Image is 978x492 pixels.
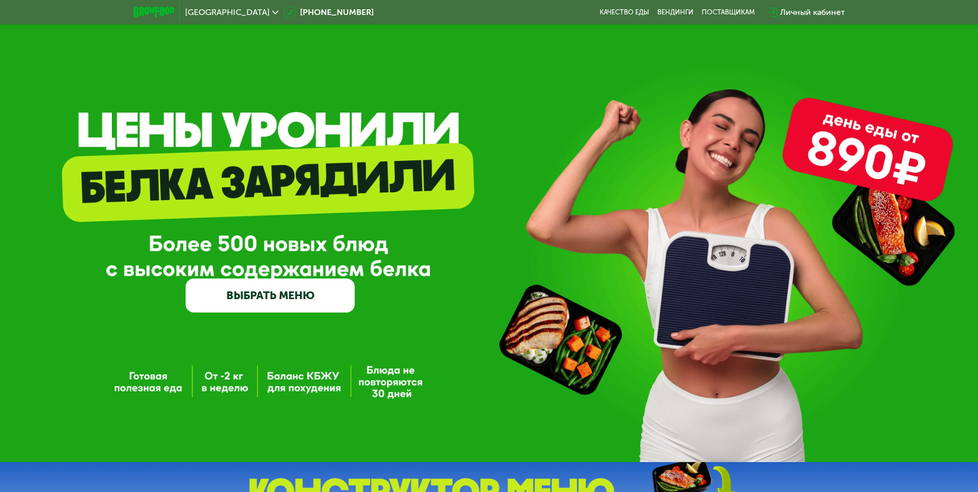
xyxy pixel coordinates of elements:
a: ВЫБРАТЬ МЕНЮ [186,278,355,313]
a: Вендинги [657,8,693,17]
span: [GEOGRAPHIC_DATA] [185,8,270,17]
a: Качество еды [600,8,649,17]
div: поставщикам [702,8,755,17]
a: [PHONE_NUMBER] [284,6,374,19]
div: Личный кабинет [780,6,845,19]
